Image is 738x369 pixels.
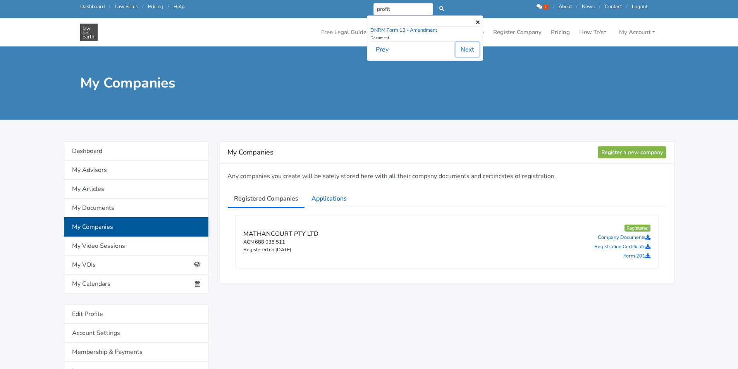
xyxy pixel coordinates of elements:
[227,189,305,208] a: Registered Companies
[605,3,622,10] a: Contact
[243,239,285,245] small: ACN 688 038 511
[305,189,353,208] a: Applications
[174,3,184,10] a: Help
[623,252,650,259] a: Form 201
[80,24,98,41] img: Law On Earth
[168,3,169,10] span: /
[543,4,549,10] span: 1
[373,3,434,15] input: Search
[64,199,208,218] a: My Documents
[64,343,208,362] a: Membership & Payments
[370,27,437,34] a: DNRM Form 13 - Amendment
[594,243,650,250] a: Registration Certificate
[598,234,650,241] a: Company Documents
[64,180,208,199] a: My Articles
[227,172,666,182] p: Any companies you create will be safely stored here with all their company documents and certific...
[456,42,479,57] button: Next
[598,146,666,158] a: Register a new company
[632,3,647,10] a: Logout
[243,246,291,253] small: Registered on [DATE]
[243,230,318,238] span: MATHANCOURT PTY LTD
[142,3,144,10] span: /
[80,3,105,10] a: Dashboard
[616,25,658,40] a: My Account
[624,225,650,232] div: Registered
[227,146,598,159] h4: My Companies
[582,3,595,10] a: News
[318,25,372,40] a: Free Legal Guides
[64,141,208,161] a: Dashboard
[371,42,394,57] button: Prev
[64,217,208,237] a: My Companies
[576,3,578,10] span: /
[109,3,110,10] span: /
[148,3,163,10] a: Pricing
[64,161,208,180] a: My Advisors
[537,3,550,10] a: 1
[576,25,610,40] a: How To's
[64,275,208,293] a: My Calendars
[626,3,628,10] span: /
[490,25,545,40] a: Register Company
[64,304,208,324] a: Edit Profile
[115,3,138,10] a: Law Firms
[553,3,554,10] span: /
[559,3,572,10] a: About
[64,237,208,256] a: My Video Sessions
[80,74,364,92] h1: My Companies
[64,256,208,275] a: My VOIs
[64,324,208,343] a: Account Settings
[548,25,573,40] a: Pricing
[370,35,389,41] small: Document
[599,3,600,10] span: /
